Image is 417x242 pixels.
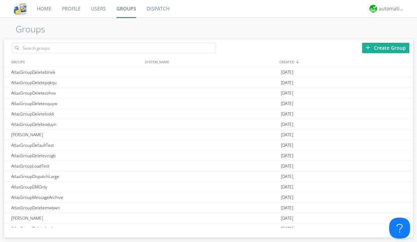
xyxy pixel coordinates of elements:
[281,182,293,192] span: [DATE]
[281,78,293,88] span: [DATE]
[4,182,413,192] a: AtlasGroupDMOnly[DATE]
[9,151,143,161] div: AtlasGroupDeletevcvgb
[9,109,143,119] div: AtlasGroupDeleteloddi
[369,5,377,13] img: d2d01cd9b4174d08988066c6d424eccd
[362,43,409,53] div: Create Group
[281,98,293,109] span: [DATE]
[281,130,293,140] span: [DATE]
[4,213,413,224] a: [PERSON_NAME][DATE]
[9,130,143,140] div: [PERSON_NAME]
[281,224,293,234] span: [DATE]
[9,88,143,98] div: AtlasGroupDeletezzhov
[4,224,413,234] a: AtlasGroupDeletelqwks[DATE]
[4,140,413,151] a: AtlasGroupDefaultTest[DATE]
[379,5,405,12] div: automation+atlas
[143,57,278,67] div: SYSTEM_NAME
[9,67,143,77] div: AtlasGroupDeletebinek
[4,98,413,109] a: AtlasGroupDeleteoquyw[DATE]
[281,213,293,224] span: [DATE]
[281,88,293,98] span: [DATE]
[4,109,413,119] a: AtlasGroupDeleteloddi[DATE]
[278,57,413,67] div: CREATED
[281,192,293,203] span: [DATE]
[4,130,413,140] a: [PERSON_NAME][DATE]
[281,151,293,161] span: [DATE]
[389,218,410,239] iframe: Toggle Customer Support
[12,43,216,53] input: Search groups
[281,171,293,182] span: [DATE]
[9,78,143,88] div: AtlasGroupDeletepqkqu
[4,119,413,130] a: AtlasGroupDeleteaduyn[DATE]
[281,203,293,213] span: [DATE]
[9,57,141,67] div: GROUPS
[366,45,370,50] img: plus.svg
[9,203,143,213] div: AtlasGroupDeletemwbwn
[9,192,143,202] div: AtlasGroupMessageArchive
[281,119,293,130] span: [DATE]
[9,140,143,150] div: AtlasGroupDefaultTest
[281,161,293,171] span: [DATE]
[4,78,413,88] a: AtlasGroupDeletepqkqu[DATE]
[9,171,143,181] div: AtlasGroupDispatchLarge
[4,203,413,213] a: AtlasGroupDeletemwbwn[DATE]
[4,151,413,161] a: AtlasGroupDeletevcvgb[DATE]
[4,192,413,203] a: AtlasGroupMessageArchive[DATE]
[14,2,26,15] img: cddb5a64eb264b2086981ab96f4c1ba7
[281,109,293,119] span: [DATE]
[4,171,413,182] a: AtlasGroupDispatchLarge[DATE]
[9,213,143,223] div: [PERSON_NAME]
[9,119,143,129] div: AtlasGroupDeleteaduyn
[281,140,293,151] span: [DATE]
[9,224,143,234] div: AtlasGroupDeletelqwks
[281,67,293,78] span: [DATE]
[4,88,413,98] a: AtlasGroupDeletezzhov[DATE]
[9,161,143,171] div: AtlasGroupLoadTest
[4,67,413,78] a: AtlasGroupDeletebinek[DATE]
[9,182,143,192] div: AtlasGroupDMOnly
[9,98,143,108] div: AtlasGroupDeleteoquyw
[4,161,413,171] a: AtlasGroupLoadTest[DATE]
